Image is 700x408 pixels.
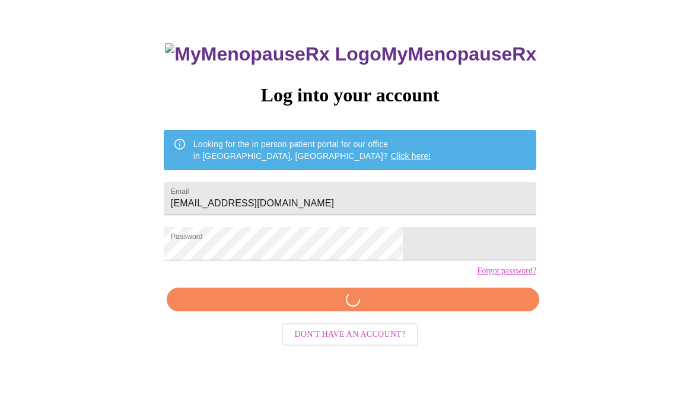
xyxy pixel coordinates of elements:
[165,44,381,66] img: MyMenopauseRx Logo
[282,324,419,347] button: Don't have an account?
[279,329,422,339] a: Don't have an account?
[164,85,536,107] h3: Log into your account
[295,328,406,343] span: Don't have an account?
[165,44,536,66] h3: MyMenopauseRx
[391,152,431,161] a: Click here!
[193,134,431,167] div: Looking for the in person patient portal for our office in [GEOGRAPHIC_DATA], [GEOGRAPHIC_DATA]?
[477,267,536,276] a: Forgot password?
